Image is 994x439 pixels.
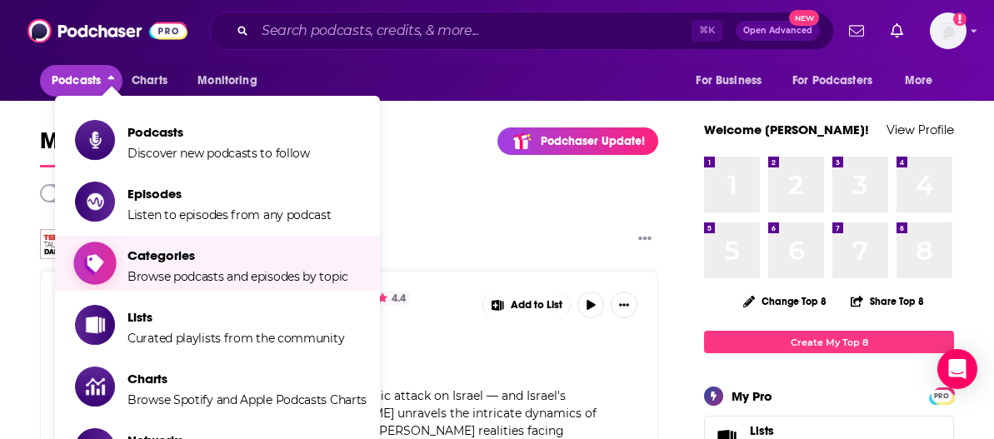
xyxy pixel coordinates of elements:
a: Lists [750,423,881,438]
svg: Add a profile image [953,12,967,26]
a: Show notifications dropdown [842,17,871,45]
span: For Podcasters [792,69,872,92]
img: Podchaser - Follow, Share and Rate Podcasts [27,15,187,47]
span: Listen to episodes from any podcast [127,207,332,222]
span: Lists [127,309,344,325]
button: Show profile menu [930,12,967,49]
button: Show More Button [632,229,658,250]
a: Show notifications dropdown [884,17,910,45]
span: PRO [932,390,952,402]
span: Charts [132,69,167,92]
span: Episodes [127,186,332,202]
span: Podcasts [52,69,101,92]
span: Browse Spotify and Apple Podcasts Charts [127,392,367,407]
a: Welcome [PERSON_NAME]! [704,122,869,137]
button: Change Top 8 [733,291,837,312]
img: User Profile [930,12,967,49]
span: My Feed [40,127,128,165]
a: My Feed [40,127,128,167]
span: Categories [127,247,348,263]
button: Show More Button [483,292,570,318]
button: Show More Button [611,292,637,318]
a: View Profile [887,122,954,137]
span: Monitoring [197,69,257,92]
a: Create My Top 8 [704,331,954,353]
div: Open Intercom Messenger [937,349,977,389]
a: New Releases & Guests Only [40,184,259,202]
span: For Business [696,69,762,92]
span: Logged in as KTMSseat4 [930,12,967,49]
span: Charts [127,371,367,387]
button: close menu [40,65,122,97]
button: open menu [782,65,897,97]
span: More [905,69,933,92]
button: Open AdvancedNew [736,21,820,41]
span: Curated playlists from the community [127,331,344,346]
span: Lists [750,423,774,438]
a: PRO [932,389,952,402]
span: Open Advanced [743,27,812,35]
button: open menu [684,65,782,97]
button: Share Top 8 [850,285,925,317]
span: Discover new podcasts to follow [127,146,310,161]
span: ⌘ K [692,20,722,42]
span: Browse podcasts and episodes by topic [127,269,348,284]
div: Search podcasts, credits, & more... [209,12,834,50]
span: New [789,10,819,26]
button: open menu [893,65,954,97]
a: Charts [121,65,177,97]
input: Search podcasts, credits, & more... [255,17,692,44]
p: Podchaser Update! [541,134,645,148]
img: TED Talks Daily [40,229,70,259]
button: open menu [186,65,278,97]
span: Add to List [511,299,562,312]
span: Podcasts [127,124,310,140]
div: My Pro [732,388,772,404]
